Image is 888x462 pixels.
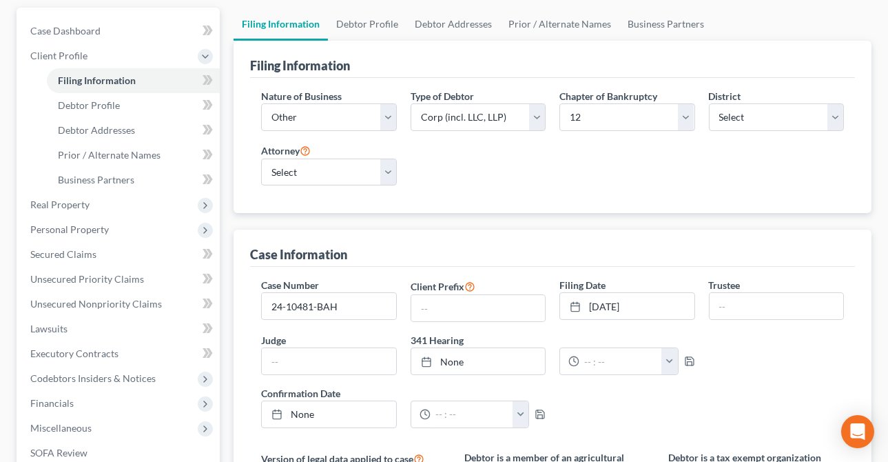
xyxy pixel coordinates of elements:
[406,8,500,41] a: Debtor Addresses
[30,248,96,260] span: Secured Claims
[234,8,328,41] a: Filing Information
[30,273,144,285] span: Unsecured Priority Claims
[47,68,220,93] a: Filing Information
[411,278,475,294] label: Client Prefix
[559,278,606,292] label: Filing Date
[404,333,702,348] label: 341 Hearing
[411,295,545,321] input: --
[261,89,342,103] label: Nature of Business
[30,199,90,210] span: Real Property
[559,89,657,103] label: Chapter of Bankruptcy
[58,149,161,161] span: Prior / Alternate Names
[30,323,68,334] span: Lawsuits
[709,89,741,103] label: District
[841,415,874,448] div: Open Intercom Messenger
[254,386,553,401] label: Confirmation Date
[262,401,395,428] a: None
[579,348,662,374] input: -- : --
[262,348,395,374] input: --
[47,143,220,168] a: Prior / Alternate Names
[19,292,220,317] a: Unsecured Nonpriority Claims
[19,317,220,341] a: Lawsuits
[560,293,694,319] a: [DATE]
[58,99,120,111] span: Debtor Profile
[411,348,545,374] a: None
[328,8,406,41] a: Debtor Profile
[262,293,395,319] input: Enter case number...
[411,89,474,103] label: Type of Debtor
[19,242,220,267] a: Secured Claims
[250,246,347,263] div: Case Information
[500,8,619,41] a: Prior / Alternate Names
[30,25,101,37] span: Case Dashboard
[30,372,156,384] span: Codebtors Insiders & Notices
[19,267,220,292] a: Unsecured Priority Claims
[30,348,118,359] span: Executory Contracts
[30,298,162,310] span: Unsecured Nonpriority Claims
[261,142,311,159] label: Attorney
[710,293,843,319] input: --
[261,333,286,348] label: Judge
[709,278,741,292] label: Trustee
[19,19,220,43] a: Case Dashboard
[58,124,135,136] span: Debtor Addresses
[431,401,513,428] input: -- : --
[30,397,74,409] span: Financials
[58,74,136,86] span: Filing Information
[58,174,134,185] span: Business Partners
[47,168,220,192] a: Business Partners
[30,50,87,61] span: Client Profile
[30,422,92,434] span: Miscellaneous
[30,447,87,459] span: SOFA Review
[619,8,712,41] a: Business Partners
[250,57,350,74] div: Filing Information
[47,118,220,143] a: Debtor Addresses
[47,93,220,118] a: Debtor Profile
[19,341,220,366] a: Executory Contracts
[30,223,109,235] span: Personal Property
[261,278,319,292] label: Case Number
